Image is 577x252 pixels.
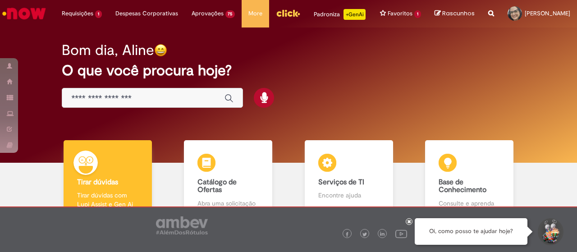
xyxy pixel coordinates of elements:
[62,63,515,78] h2: O que você procura hoje?
[343,9,366,20] p: +GenAi
[395,228,407,239] img: logo_footer_youtube.png
[95,10,102,18] span: 1
[409,140,530,218] a: Base de Conhecimento Consulte e aprenda
[435,9,475,18] a: Rascunhos
[62,9,93,18] span: Requisições
[197,178,237,195] b: Catálogo de Ofertas
[442,9,475,18] span: Rascunhos
[314,9,366,20] div: Padroniza
[525,9,570,17] span: [PERSON_NAME]
[115,9,178,18] span: Despesas Corporativas
[225,10,235,18] span: 75
[276,6,300,20] img: click_logo_yellow_360x200.png
[388,9,412,18] span: Favoritos
[318,178,364,187] b: Serviços de TI
[414,10,421,18] span: 1
[62,42,154,58] h2: Bom dia, Aline
[1,5,47,23] img: ServiceNow
[77,178,118,187] b: Tirar dúvidas
[318,191,380,200] p: Encontre ajuda
[362,232,367,237] img: logo_footer_twitter.png
[380,232,385,237] img: logo_footer_linkedin.png
[192,9,224,18] span: Aprovações
[154,44,167,57] img: happy-face.png
[156,216,208,234] img: logo_footer_ambev_rotulo_gray.png
[47,140,168,218] a: Tirar dúvidas Tirar dúvidas com Lupi Assist e Gen Ai
[168,140,289,218] a: Catálogo de Ofertas Abra uma solicitação
[536,218,563,245] button: Iniciar Conversa de Suporte
[345,232,349,237] img: logo_footer_facebook.png
[248,9,262,18] span: More
[415,218,527,245] div: Oi, como posso te ajudar hoje?
[288,140,409,218] a: Serviços de TI Encontre ajuda
[197,199,259,208] p: Abra uma solicitação
[439,199,500,208] p: Consulte e aprenda
[77,191,138,209] p: Tirar dúvidas com Lupi Assist e Gen Ai
[439,178,486,195] b: Base de Conhecimento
